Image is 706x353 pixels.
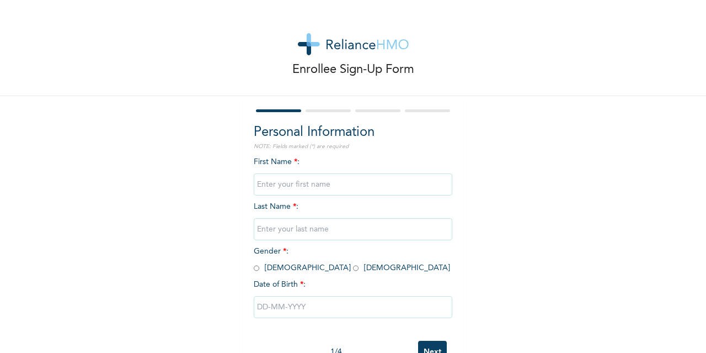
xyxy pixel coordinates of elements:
span: First Name : [254,158,452,188]
span: Last Name : [254,203,452,233]
input: Enter your last name [254,218,452,240]
input: DD-MM-YYYY [254,296,452,318]
input: Enter your first name [254,173,452,196]
img: logo [298,33,409,55]
p: Enrollee Sign-Up Form [292,61,414,79]
p: NOTE: Fields marked (*) are required [254,143,452,151]
span: Gender : [DEMOGRAPHIC_DATA] [DEMOGRAPHIC_DATA] [254,247,450,272]
h2: Personal Information [254,123,452,143]
span: Date of Birth : [254,279,306,291]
